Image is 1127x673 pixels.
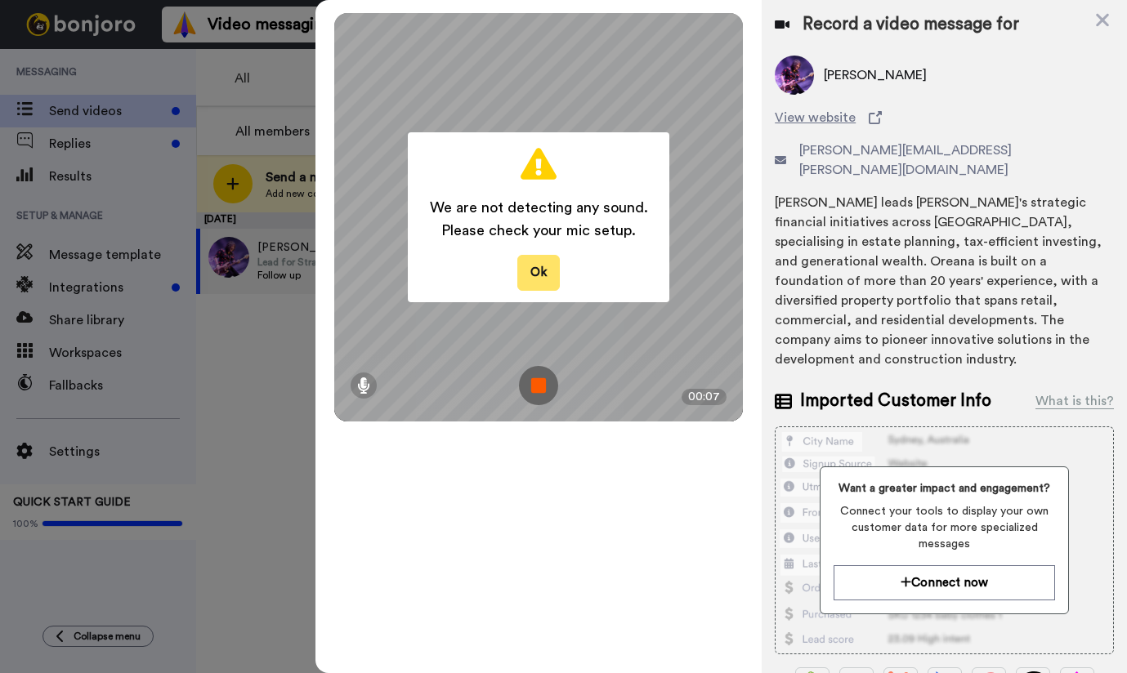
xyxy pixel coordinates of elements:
span: Imported Customer Info [800,389,991,413]
span: Connect your tools to display your own customer data for more specialized messages [834,503,1055,552]
a: View website [775,108,1114,127]
span: We are not detecting any sound. [430,196,648,219]
img: ic_record_stop.svg [519,366,558,405]
span: Want a greater impact and engagement? [834,480,1055,497]
span: [PERSON_NAME][EMAIL_ADDRESS][PERSON_NAME][DOMAIN_NAME] [799,140,1114,180]
button: Ok [517,255,560,290]
button: Connect now [834,565,1055,600]
div: What is this? [1035,391,1114,411]
div: [PERSON_NAME] leads [PERSON_NAME]'s strategic financial initiatives across [GEOGRAPHIC_DATA], spe... [775,193,1114,369]
span: Please check your mic setup. [430,219,648,242]
span: View website [775,108,856,127]
div: 00:07 [682,389,727,405]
